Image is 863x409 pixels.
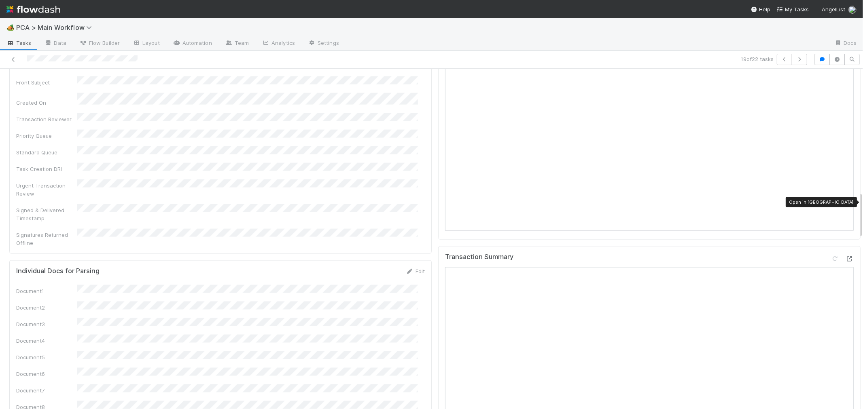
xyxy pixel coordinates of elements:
[6,24,15,31] span: 🏕️
[16,267,100,275] h5: Individual Docs for Parsing
[445,253,513,261] h5: Transaction Summary
[16,370,77,378] div: Document6
[16,165,77,173] div: Task Creation DRI
[406,268,425,274] a: Edit
[166,37,218,50] a: Automation
[16,181,77,198] div: Urgent Transaction Review
[6,39,32,47] span: Tasks
[751,5,770,13] div: Help
[777,5,809,13] a: My Tasks
[777,6,809,13] span: My Tasks
[16,206,77,222] div: Signed & Delivered Timestamp
[16,132,77,140] div: Priority Queue
[16,304,77,312] div: Document2
[16,353,77,361] div: Document5
[16,99,77,107] div: Created On
[741,55,774,63] span: 19 of 22 tasks
[16,231,77,247] div: Signatures Returned Offline
[16,287,77,295] div: Document1
[16,148,77,156] div: Standard Queue
[6,2,60,16] img: logo-inverted-e16ddd16eac7371096b0.svg
[16,337,77,345] div: Document4
[16,78,77,86] div: Front Subject
[126,37,166,50] a: Layout
[848,6,857,14] img: avatar_0d9988fd-9a15-4cc7-ad96-88feab9e0fa9.png
[828,37,863,50] a: Docs
[218,37,255,50] a: Team
[38,37,73,50] a: Data
[16,115,77,123] div: Transaction Reviewer
[301,37,346,50] a: Settings
[79,39,120,47] span: Flow Builder
[16,23,96,32] span: PCA > Main Workflow
[255,37,301,50] a: Analytics
[16,320,77,328] div: Document3
[16,386,77,394] div: Document7
[822,6,845,13] span: AngelList
[73,37,126,50] a: Flow Builder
